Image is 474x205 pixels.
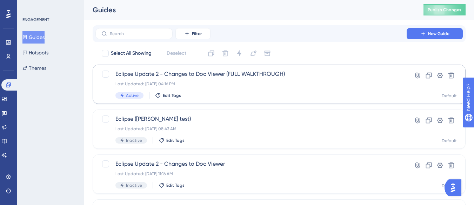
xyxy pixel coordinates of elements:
button: Filter [175,28,211,39]
span: Select All Showing [111,49,152,58]
div: Last Updated: [DATE] 08:43 AM [115,126,387,132]
button: Edit Tags [159,183,185,188]
div: Default [442,183,457,189]
span: Inactive [126,183,142,188]
span: Need Help? [16,2,44,10]
iframe: UserGuiding AI Assistant Launcher [445,177,466,198]
button: Edit Tags [159,138,185,143]
div: Guides [93,5,406,15]
button: Hotspots [22,46,48,59]
span: Publish Changes [428,7,461,13]
span: Active [126,93,139,98]
div: Default [442,138,457,144]
span: Eclipse Update 2 - Changes to Doc Viewer (FULL WALKTHROUGH) [115,70,387,78]
span: Edit Tags [166,138,185,143]
button: Themes [22,62,46,74]
span: Eclipse Update 2 - Changes to Doc Viewer [115,160,387,168]
span: Deselect [167,49,186,58]
span: Edit Tags [163,93,181,98]
div: ENGAGEMENT [22,17,49,22]
span: Edit Tags [166,183,185,188]
span: Filter [192,31,202,37]
button: Publish Changes [423,4,466,15]
div: Default [442,93,457,99]
div: Last Updated: [DATE] 04:16 PM [115,81,387,87]
button: Edit Tags [155,93,181,98]
button: Deselect [160,47,193,60]
input: Search [110,31,167,36]
span: Eclipse ([PERSON_NAME] test) [115,115,387,123]
span: Inactive [126,138,142,143]
span: New Guide [428,31,449,37]
div: Last Updated: [DATE] 11:16 AM [115,171,387,177]
button: Guides [22,31,45,44]
button: New Guide [407,28,463,39]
